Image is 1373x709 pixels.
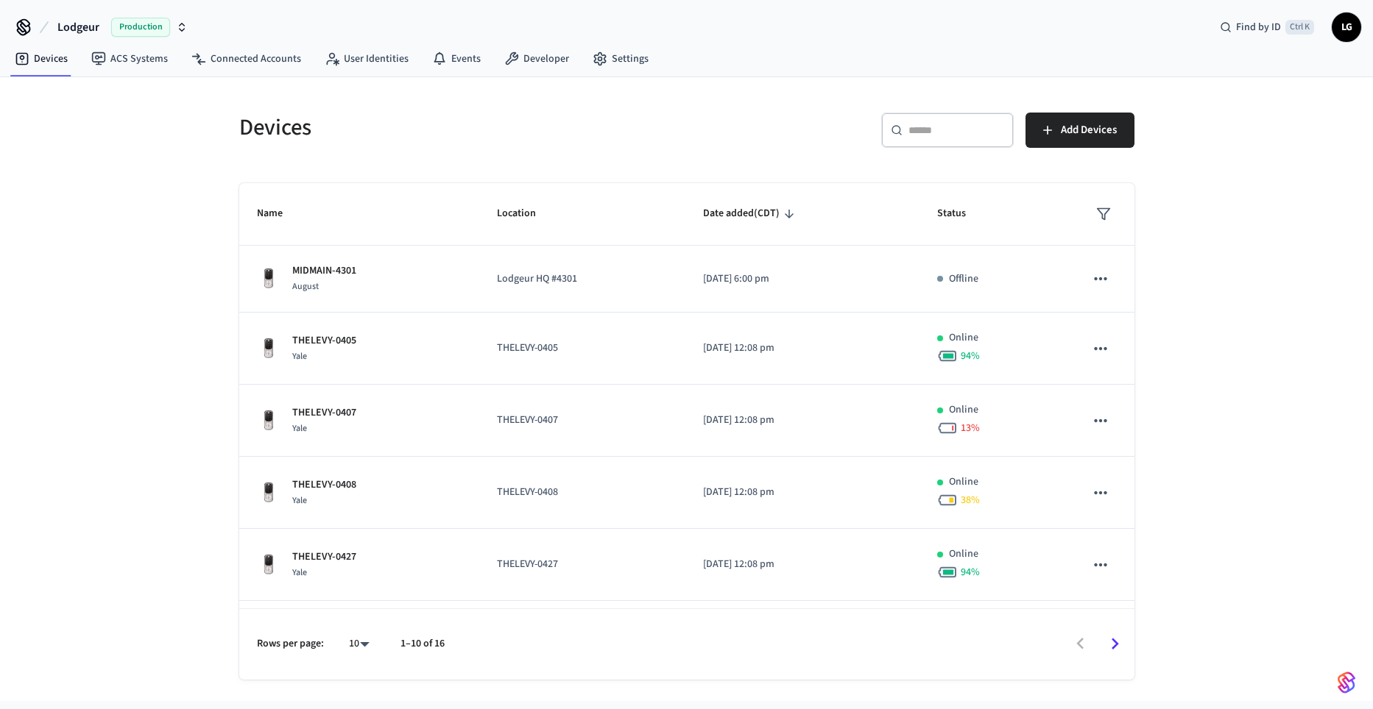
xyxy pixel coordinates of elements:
[257,202,302,225] span: Name
[961,349,980,363] span: 94 %
[949,546,978,562] p: Online
[292,549,356,565] p: THELEVY-0427
[292,477,356,493] p: THELEVY-0408
[57,18,99,36] span: Lodgeur
[937,202,985,225] span: Status
[949,402,978,418] p: Online
[961,565,980,580] span: 94 %
[497,413,668,428] p: THELEVY-0407
[1026,113,1134,148] button: Add Devices
[703,271,902,287] p: [DATE] 6:00 pm
[292,566,307,579] span: Yale
[1098,627,1132,661] button: Go to next page
[292,494,307,507] span: Yale
[1333,14,1360,40] span: LG
[961,493,980,507] span: 38 %
[497,341,668,356] p: THELEVY-0405
[257,337,280,360] img: Yale Assure Touchscreen Wifi Smart Lock, Satin Nickel, Front
[292,422,307,435] span: Yale
[257,267,280,291] img: Yale Assure Touchscreen Wifi Smart Lock, Satin Nickel, Front
[292,263,356,279] p: MIDMAIN-4301
[111,18,170,37] span: Production
[949,271,978,287] p: Offline
[257,409,280,432] img: Yale Assure Touchscreen Wifi Smart Lock, Satin Nickel, Front
[239,113,678,143] h5: Devices
[292,405,356,421] p: THELEVY-0407
[493,46,581,72] a: Developer
[703,485,902,500] p: [DATE] 12:08 pm
[180,46,313,72] a: Connected Accounts
[292,350,307,363] span: Yale
[342,633,377,655] div: 10
[497,557,668,572] p: THELEVY-0427
[703,413,902,428] p: [DATE] 12:08 pm
[1332,13,1361,42] button: LG
[497,271,668,287] p: Lodgeur HQ #4301
[581,46,660,72] a: Settings
[1208,14,1326,40] div: Find by IDCtrl K
[961,421,980,435] span: 13 %
[292,280,319,293] span: August
[949,474,978,490] p: Online
[1338,671,1355,694] img: SeamLogoGradient.69752ec5.svg
[80,46,180,72] a: ACS Systems
[1236,20,1281,35] span: Find by ID
[257,636,324,652] p: Rows per page:
[703,202,799,225] span: Date added(CDT)
[257,481,280,505] img: Yale Assure Touchscreen Wifi Smart Lock, Satin Nickel, Front
[497,202,555,225] span: Location
[703,341,902,356] p: [DATE] 12:08 pm
[497,485,668,500] p: THELEVY-0408
[1285,20,1314,35] span: Ctrl K
[420,46,493,72] a: Events
[1061,121,1117,140] span: Add Devices
[400,636,445,652] p: 1–10 of 16
[949,330,978,346] p: Online
[292,333,356,349] p: THELEVY-0405
[703,557,902,572] p: [DATE] 12:08 pm
[257,553,280,577] img: Yale Assure Touchscreen Wifi Smart Lock, Satin Nickel, Front
[313,46,420,72] a: User Identities
[3,46,80,72] a: Devices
